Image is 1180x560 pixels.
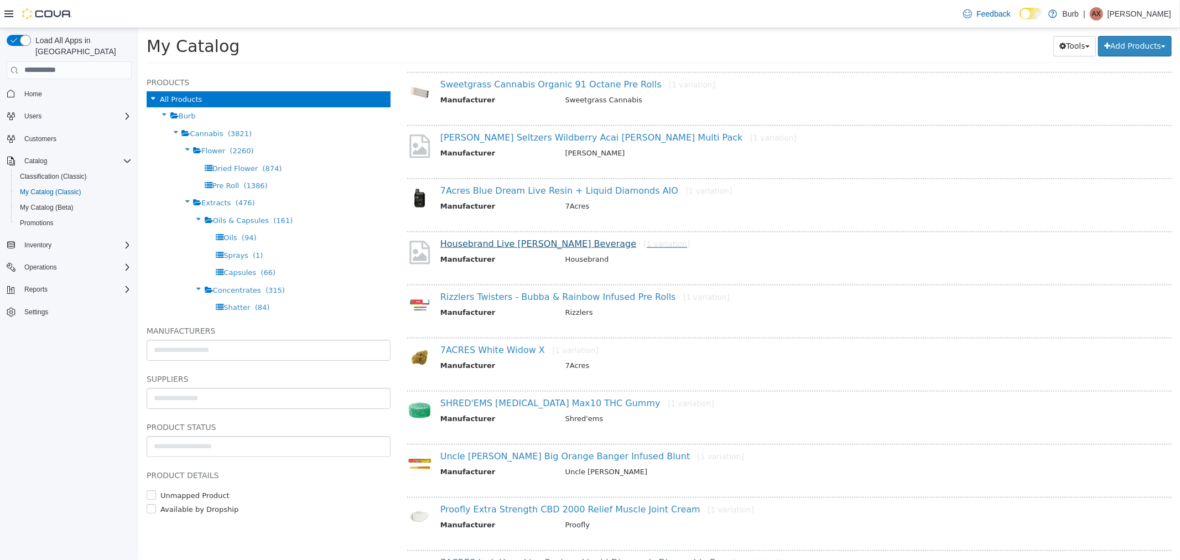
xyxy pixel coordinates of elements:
[976,8,1010,19] span: Feedback
[2,237,136,253] button: Inventory
[20,238,56,252] button: Inventory
[74,153,101,162] span: Pre Roll
[8,48,252,61] h5: Products
[269,158,294,183] img: 150
[269,211,294,238] img: missing-image.png
[595,530,642,539] small: [1 variation]
[22,67,64,75] span: All Products
[302,173,419,186] th: Manufacturer
[269,264,294,289] img: 150
[20,132,61,146] a: Customers
[302,438,419,452] th: Manufacturer
[302,476,616,486] a: Proofly Extra Strength CBD 2000 Relief Muscle Joint Cream[1 variation]
[302,385,419,399] th: Manufacturer
[31,35,132,57] span: Load All Apps in [GEOGRAPHIC_DATA]
[24,241,51,250] span: Inventory
[91,118,115,127] span: (2260)
[20,110,46,123] button: Users
[302,370,576,380] a: SHRED'EMS [MEDICAL_DATA] Max10 THC Gummy[1 variation]
[24,308,48,317] span: Settings
[15,216,132,230] span: Promotions
[1063,7,1079,20] p: Burb
[63,118,87,127] span: Flower
[531,52,577,61] small: [1 variation]
[8,344,252,357] h5: Suppliers
[19,462,91,473] label: Unmapped Product
[20,172,87,181] span: Classification (Classic)
[24,157,47,165] span: Catalog
[15,170,132,183] span: Classification (Classic)
[105,153,129,162] span: (1386)
[1083,7,1085,20] p: |
[419,385,1002,399] td: Shred'ems
[20,261,132,274] span: Operations
[51,101,85,110] span: Cannabis
[8,392,252,406] h5: Product Status
[302,51,577,61] a: Sweetgrass Cannabis Organic 91 Octane Pre Rolls[1 variation]
[24,112,41,121] span: Users
[20,188,81,196] span: My Catalog (Classic)
[20,305,53,319] a: Settings
[135,188,154,196] span: (161)
[302,210,552,221] a: Housebrand Live [PERSON_NAME] Beverage[1 variation]
[20,261,61,274] button: Operations
[302,491,419,505] th: Manufacturer
[11,215,136,231] button: Promotions
[269,530,294,554] img: 150
[1092,7,1101,20] span: AX
[63,170,92,179] span: Extracts
[20,87,46,101] a: Home
[529,371,576,380] small: [1 variation]
[1020,8,1043,19] input: Dark Mode
[414,318,460,326] small: [1 variation]
[15,201,132,214] span: My Catalog (Beta)
[269,423,294,448] img: 150
[419,173,1002,186] td: 7Acres
[302,279,419,293] th: Manufacturer
[15,185,132,199] span: My Catalog (Classic)
[302,332,419,346] th: Manufacturer
[2,131,136,147] button: Customers
[97,170,117,179] span: (476)
[124,136,143,144] span: (874)
[2,108,136,124] button: Users
[8,296,252,309] h5: Manufacturers
[24,285,48,294] span: Reports
[20,132,132,146] span: Customers
[115,223,124,231] span: (1)
[302,263,591,274] a: Rizzlers Twisters - Bubba & Rainbow Infused Pre Rolls[1 variation]
[127,258,147,266] span: (315)
[2,86,136,102] button: Home
[20,110,132,123] span: Users
[302,120,419,133] th: Manufacturer
[569,477,616,486] small: [1 variation]
[90,101,113,110] span: (3821)
[103,205,118,214] span: (94)
[302,66,419,80] th: Manufacturer
[24,90,42,98] span: Home
[269,370,294,395] img: 150
[959,3,1015,25] a: Feedback
[2,153,136,169] button: Catalog
[2,304,136,320] button: Settings
[302,104,658,115] a: [PERSON_NAME] Seltzers Wildberry Acai [PERSON_NAME] Multi Pack[1 variation]
[85,240,118,248] span: Capsules
[915,8,958,28] button: Tools
[22,8,72,19] img: Cova
[117,275,132,283] span: (84)
[548,158,594,167] small: [1 variation]
[8,440,252,454] h5: Product Details
[545,265,591,273] small: [1 variation]
[419,226,1002,240] td: Housebrand
[20,305,132,319] span: Settings
[302,226,419,240] th: Manufacturer
[269,51,294,76] img: 150
[302,157,594,168] a: 7Acres Blue Dream Live Resin + Liquid Diamonds AIO[1 variation]
[269,476,294,501] img: 150
[24,263,57,272] span: Operations
[20,238,132,252] span: Inventory
[85,205,98,214] span: Oils
[40,84,58,92] span: Burb
[122,240,137,248] span: (66)
[506,211,552,220] small: [1 variation]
